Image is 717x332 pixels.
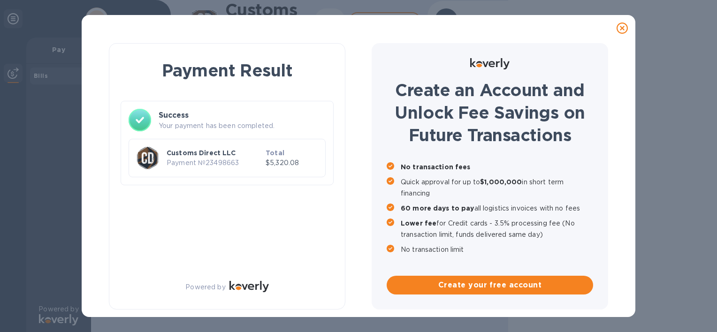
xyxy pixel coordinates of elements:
[470,58,510,69] img: Logo
[266,149,284,157] b: Total
[159,121,326,131] p: Your payment has been completed.
[387,79,593,146] h1: Create an Account and Unlock Fee Savings on Future Transactions
[387,276,593,294] button: Create your free account
[159,110,326,121] h3: Success
[185,282,225,292] p: Powered by
[480,178,522,186] b: $1,000,000
[229,281,269,292] img: Logo
[401,163,471,171] b: No transaction fees
[394,279,586,291] span: Create your free account
[401,218,593,240] p: for Credit cards - 3.5% processing fee (No transaction limit, funds delivered same day)
[401,204,474,212] b: 60 more days to pay
[167,158,262,168] p: Payment № 23498663
[401,244,593,255] p: No transaction limit
[401,219,436,227] b: Lower fee
[401,203,593,214] p: all logistics invoices with no fees
[401,176,593,199] p: Quick approval for up to in short term financing
[124,59,330,82] h1: Payment Result
[266,158,318,168] p: $5,320.08
[167,148,262,158] p: Customs Direct LLC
